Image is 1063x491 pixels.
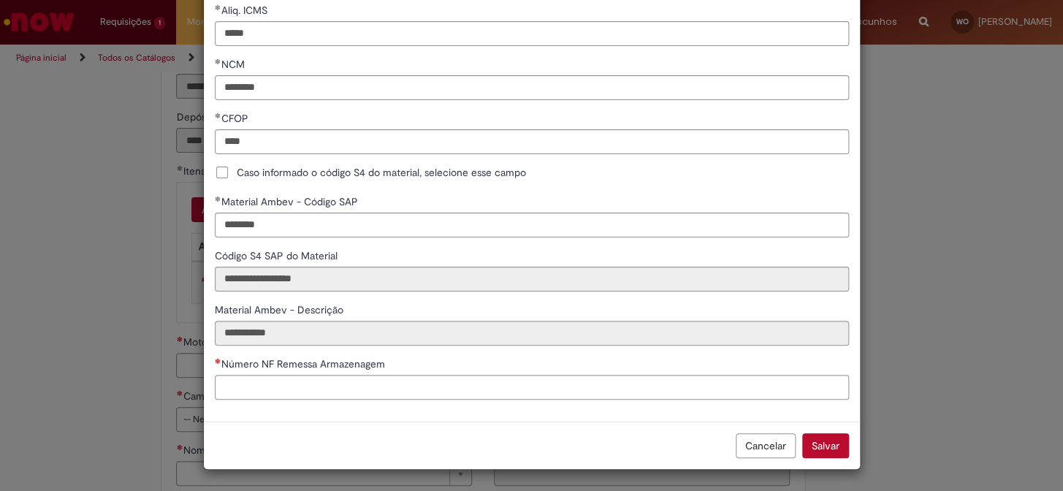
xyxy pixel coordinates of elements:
input: Material Ambev - Descrição [215,321,849,346]
span: Obrigatório Preenchido [215,196,221,202]
input: Código S4 SAP do Material [215,267,849,292]
input: NCM [215,75,849,100]
span: Somente leitura - Código S4 SAP do Material [215,249,340,262]
input: Material Ambev - Código SAP [215,213,849,237]
button: Cancelar [736,433,796,458]
span: NCM [221,58,248,71]
span: Somente leitura - Material Ambev - Código SAP [221,195,361,208]
span: CFOP [221,112,251,125]
input: Número NF Remessa Armazenagem [215,375,849,400]
span: Obrigatório Preenchido [215,113,221,118]
label: Somente leitura - Material Ambev - Descrição [215,302,346,317]
button: Salvar [802,433,849,458]
input: CFOP [215,129,849,154]
span: Necessários [215,358,221,364]
input: Aliq. ICMS [215,21,849,46]
span: Obrigatório Preenchido [215,4,221,10]
span: Obrigatório Preenchido [215,58,221,64]
span: Caso informado o código S4 do material, selecione esse campo [237,165,526,180]
span: Aliq. ICMS [221,4,270,17]
span: Somente leitura - Material Ambev - Descrição [215,303,346,316]
span: Número NF Remessa Armazenagem [221,357,388,370]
